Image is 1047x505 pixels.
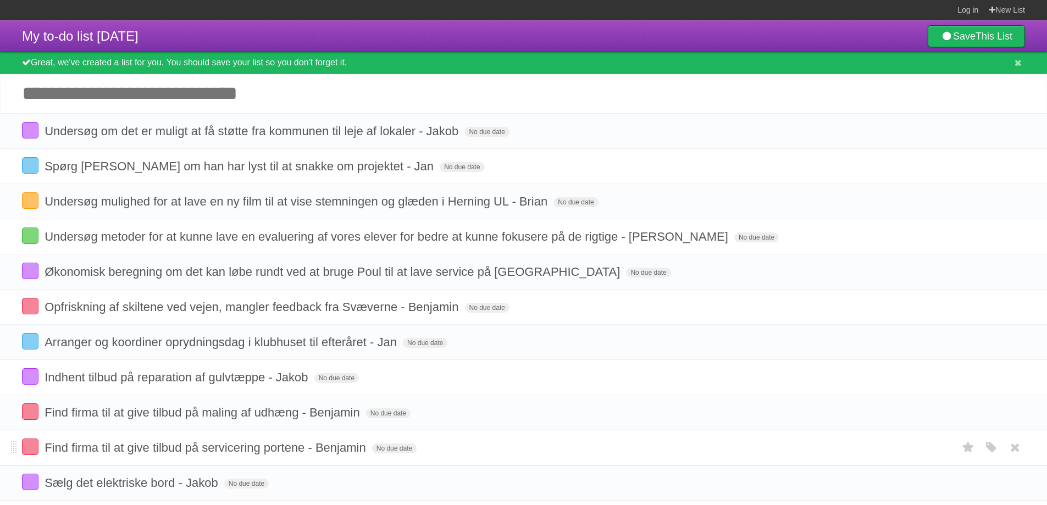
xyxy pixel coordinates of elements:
span: My to-do list [DATE] [22,29,139,43]
span: No due date [465,303,509,313]
span: Undersøg mulighed for at lave en ny film til at vise stemningen og glæden i Herning UL - Brian [45,195,550,208]
label: Done [22,192,38,209]
span: Undersøg om det er muligt at få støtte fra kommunen til leje af lokaler - Jakob [45,124,461,138]
span: No due date [440,162,484,172]
span: Indhent tilbud på reparation af gulvtæppe - Jakob [45,370,311,384]
span: No due date [553,197,598,207]
span: No due date [366,408,411,418]
span: No due date [372,443,417,453]
label: Done [22,474,38,490]
label: Done [22,263,38,279]
span: No due date [464,127,509,137]
label: Done [22,157,38,174]
a: SaveThis List [928,25,1025,47]
label: Done [22,403,38,420]
span: Arranger og koordiner oprydningsdag i klubhuset til efteråret - Jan [45,335,400,349]
label: Done [22,439,38,455]
b: This List [976,31,1012,42]
span: No due date [403,338,447,348]
span: No due date [626,268,671,278]
label: Done [22,298,38,314]
span: Økonomisk beregning om det kan løbe rundt ved at bruge Poul til at lave service på [GEOGRAPHIC_DATA] [45,265,623,279]
span: Opfriskning af skiltene ved vejen, mangler feedback fra Svæverne - Benjamin [45,300,461,314]
span: No due date [224,479,269,489]
span: Spørg [PERSON_NAME] om han har lyst til at snakke om projektet - Jan [45,159,436,173]
span: Find firma til at give tilbud på servicering portene - Benjamin [45,441,369,454]
label: Done [22,333,38,349]
span: No due date [734,232,779,242]
span: No due date [314,373,359,383]
label: Done [22,122,38,138]
label: Done [22,368,38,385]
span: Undersøg metoder for at kunne lave en evaluering af vores elever for bedre at kunne fokusere på d... [45,230,731,243]
span: Sælg det elektriske bord - Jakob [45,476,221,490]
label: Star task [958,439,979,457]
label: Done [22,227,38,244]
span: Find firma til at give tilbud på maling af udhæng - Benjamin [45,406,363,419]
